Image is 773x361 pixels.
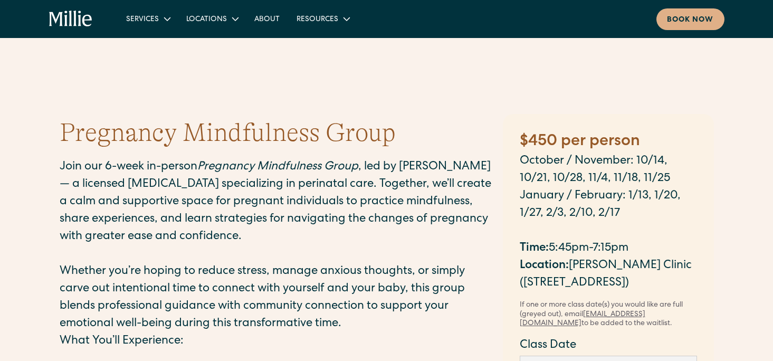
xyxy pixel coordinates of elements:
[178,10,246,27] div: Locations
[667,15,714,26] div: Book now
[520,188,697,223] p: January / February: 1/13, 1/20, 1/27, 2/3, 2/10, 2/17
[288,10,357,27] div: Resources
[520,153,697,188] p: October / November: 10/14, 10/21, 10/28, 11/4, 11/18, 11/25
[186,14,227,25] div: Locations
[520,223,697,292] p: 5:45pm-7:15pm [PERSON_NAME] Clinic ([STREET_ADDRESS])
[60,263,492,333] p: Whether you’re hoping to reduce stress, manage anxious thoughts, or simply carve out intentional ...
[656,8,724,30] a: Book now
[126,14,159,25] div: Services
[60,333,492,350] p: What You’ll Experience:
[60,246,492,263] p: ‍
[520,260,569,272] strong: Location:
[520,337,697,355] label: Class Date
[246,10,288,27] a: About
[520,134,640,150] strong: $450 per person
[197,161,358,173] em: Pregnancy Mindfulness Group
[520,301,697,329] div: If one or more class date(s) you would like are full (greyed out), email to be added to the waitl...
[118,10,178,27] div: Services
[49,11,93,27] a: home
[520,243,549,254] strong: ‍ Time:
[297,14,338,25] div: Resources
[60,116,396,150] h1: Pregnancy Mindfulness Group
[60,159,492,246] p: Join our 6-week in-person , led by [PERSON_NAME] — a licensed [MEDICAL_DATA] specializing in peri...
